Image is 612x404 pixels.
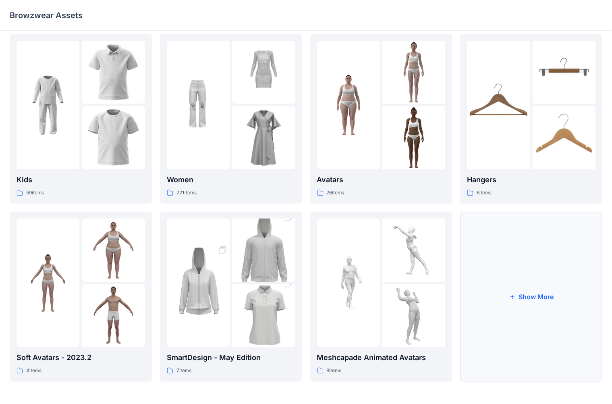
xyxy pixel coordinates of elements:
img: folder 3 [382,284,445,347]
p: 8 items [327,367,342,375]
p: 59 items [26,189,44,197]
img: folder 1 [467,73,530,136]
a: folder 1folder 2folder 3Meshcapade Animated Avatars8items [310,212,452,381]
img: folder 3 [382,106,445,169]
img: folder 1 [167,73,230,136]
img: folder 3 [232,269,295,363]
img: folder 1 [317,251,380,314]
img: folder 2 [82,219,145,281]
img: folder 2 [382,41,445,104]
img: folder 2 [533,41,595,104]
img: folder 3 [82,284,145,347]
a: folder 1folder 2folder 3Women221items [160,34,302,204]
a: folder 1folder 2folder 3Soft Avatars - 2023.24items [10,212,152,381]
a: folder 1folder 2folder 3Avatars26items [310,34,452,204]
img: folder 1 [17,251,79,314]
img: folder 2 [232,203,295,298]
p: 7 items [176,367,191,375]
img: folder 2 [232,41,295,104]
p: Avatars [317,174,446,185]
img: folder 1 [167,235,230,330]
img: folder 3 [232,106,295,169]
a: folder 1folder 2folder 3SmartDesign - May Edition7items [160,212,302,381]
p: Hangers [467,174,595,185]
p: 221 items [176,189,197,197]
p: Soft Avatars - 2023.2 [17,352,145,363]
p: Kids [17,174,145,185]
img: folder 3 [533,106,595,169]
img: folder 1 [17,73,79,136]
p: Browzwear Assets [10,10,83,21]
img: folder 3 [82,106,145,169]
a: folder 1folder 2folder 3Kids59items [10,34,152,204]
img: folder 2 [82,41,145,104]
p: 26 items [327,189,344,197]
a: folder 1folder 2folder 3Hangers6items [460,34,602,204]
p: 4 items [26,367,41,375]
p: SmartDesign - May Edition [167,352,295,363]
img: folder 1 [317,73,380,136]
img: folder 2 [382,219,445,281]
p: Meshcapade Animated Avatars [317,352,446,363]
p: 6 items [477,189,492,197]
button: Show More [460,212,602,381]
p: Women [167,174,295,185]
